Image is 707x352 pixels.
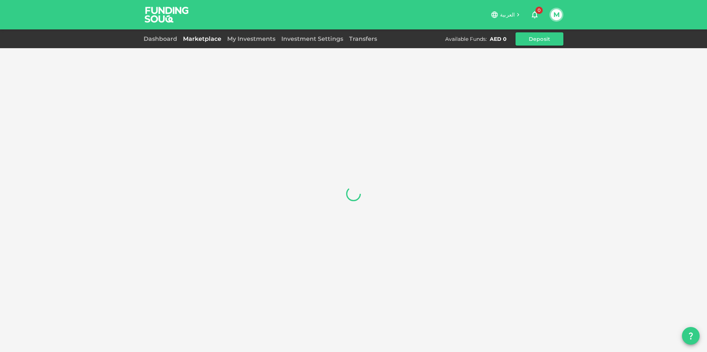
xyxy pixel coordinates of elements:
[180,35,224,42] a: Marketplace
[551,9,562,20] button: M
[224,35,278,42] a: My Investments
[516,32,563,46] button: Deposit
[535,7,543,14] span: 0
[527,7,542,22] button: 0
[445,35,487,43] div: Available Funds :
[346,35,380,42] a: Transfers
[500,11,515,18] span: العربية
[144,35,180,42] a: Dashboard
[682,327,700,345] button: question
[278,35,346,42] a: Investment Settings
[490,35,507,43] div: AED 0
